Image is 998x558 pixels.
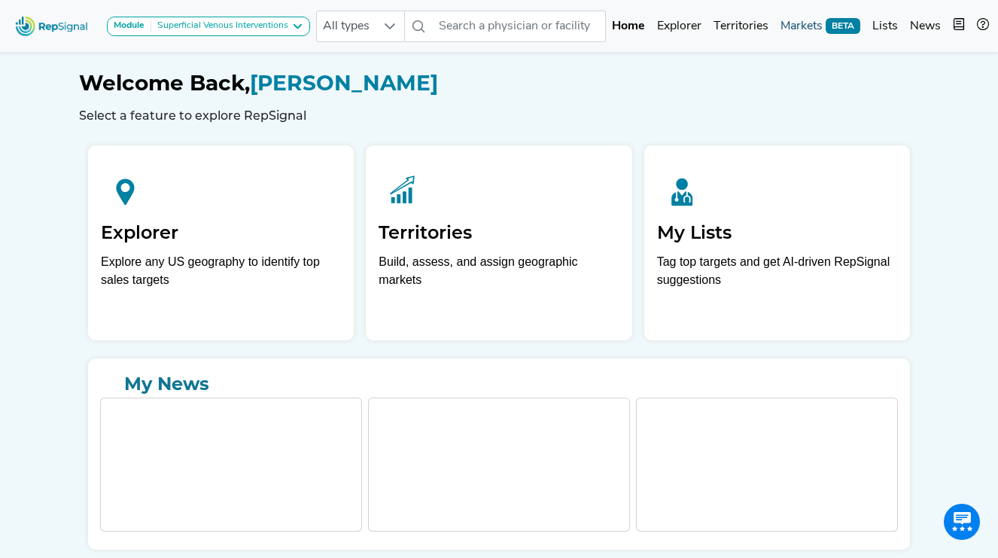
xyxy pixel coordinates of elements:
[379,222,619,244] h2: Territories
[657,222,897,244] h2: My Lists
[651,11,707,41] a: Explorer
[79,70,250,96] span: Welcome Back,
[707,11,774,41] a: Territories
[317,11,376,41] span: All types
[606,11,651,41] a: Home
[379,253,619,297] p: Build, assess, and assign geographic markets
[947,11,971,41] button: Intel Book
[79,108,919,123] h6: Select a feature to explore RepSignal
[774,11,866,41] a: MarketsBETA
[657,253,897,297] p: Tag top targets and get AI-driven RepSignal suggestions
[644,145,910,340] a: My ListsTag top targets and get AI-driven RepSignal suggestions
[866,11,904,41] a: Lists
[904,11,947,41] a: News
[101,253,341,289] div: Explore any US geography to identify top sales targets
[826,18,860,33] span: BETA
[101,222,341,244] h2: Explorer
[107,17,310,36] button: ModuleSuperficial Venous Interventions
[366,145,631,340] a: TerritoriesBuild, assess, and assign geographic markets
[79,71,919,96] h1: [PERSON_NAME]
[151,20,288,32] div: Superficial Venous Interventions
[100,370,898,398] a: My News
[114,21,145,30] strong: Module
[88,145,354,340] a: ExplorerExplore any US geography to identify top sales targets
[433,11,606,42] input: Search a physician or facility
